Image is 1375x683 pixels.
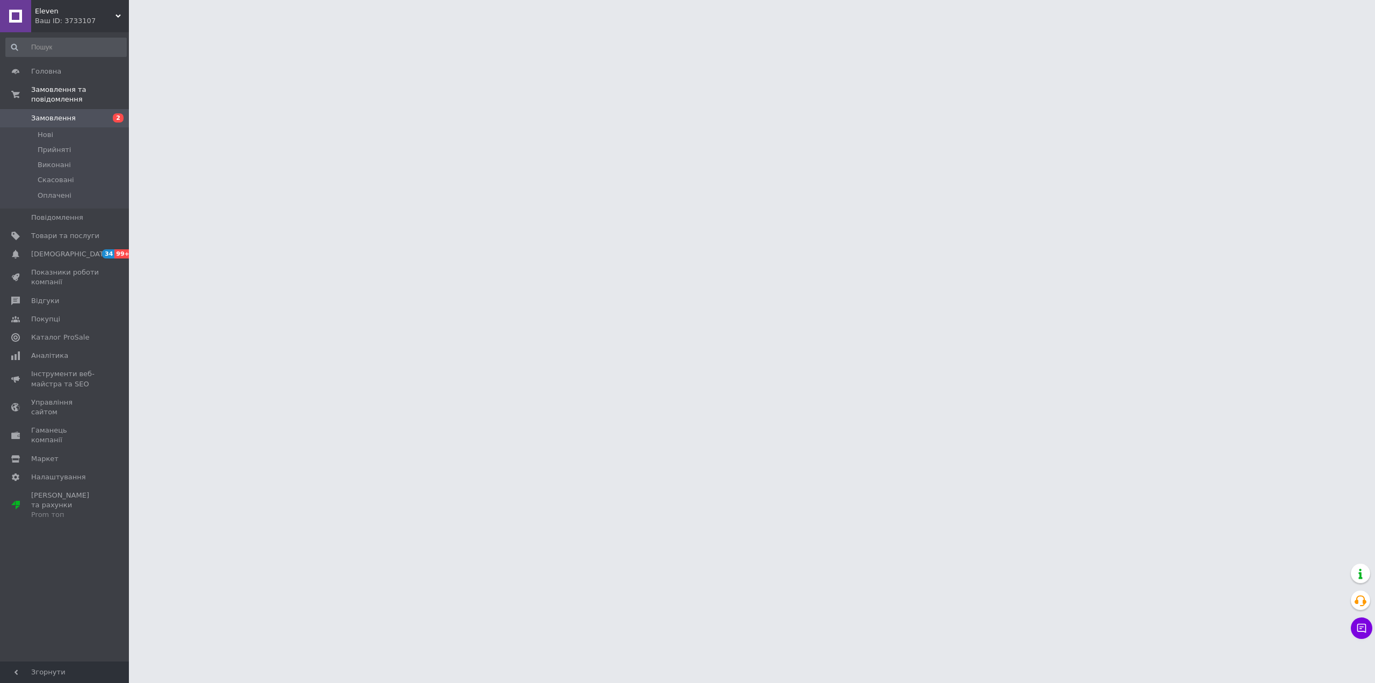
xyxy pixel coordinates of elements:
span: Гаманець компанії [31,426,99,445]
span: 34 [102,249,114,258]
button: Чат з покупцем [1351,617,1372,639]
span: Аналітика [31,351,68,361]
div: Ваш ID: 3733107 [35,16,129,26]
span: Покупці [31,314,60,324]
span: [DEMOGRAPHIC_DATA] [31,249,111,259]
span: Налаштування [31,472,86,482]
span: Нові [38,130,53,140]
span: Повідомлення [31,213,83,222]
span: Скасовані [38,175,74,185]
span: 2 [113,113,124,123]
span: Відгуки [31,296,59,306]
span: Eleven [35,6,115,16]
div: Prom топ [31,510,99,520]
span: Оплачені [38,191,71,200]
span: Маркет [31,454,59,464]
span: Інструменти веб-майстра та SEO [31,369,99,389]
span: Головна [31,67,61,76]
span: Показники роботи компанії [31,268,99,287]
span: Прийняті [38,145,71,155]
span: Виконані [38,160,71,170]
span: 99+ [114,249,132,258]
span: Замовлення та повідомлення [31,85,129,104]
span: Управління сайтом [31,398,99,417]
input: Пошук [5,38,127,57]
span: Каталог ProSale [31,333,89,342]
span: Замовлення [31,113,76,123]
span: Товари та послуги [31,231,99,241]
span: [PERSON_NAME] та рахунки [31,491,99,520]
